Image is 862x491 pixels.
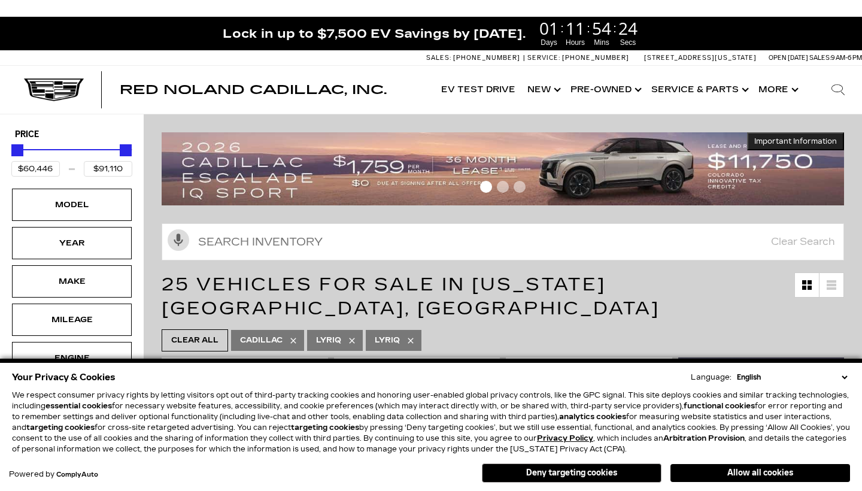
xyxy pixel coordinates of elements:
[734,372,850,383] select: Language Select
[747,132,844,150] button: Important Information
[11,144,23,156] div: Minimum Price
[663,434,745,442] strong: Arbitration Provision
[42,237,102,250] div: Year
[754,137,837,146] span: Important Information
[168,229,189,251] svg: Click to toggle on voice search
[752,66,802,114] button: More
[15,129,129,140] h5: Price
[527,54,560,62] span: Service:
[375,333,400,348] span: LYRIQ
[11,161,60,177] input: Minimum
[559,413,626,421] strong: analytics cookies
[453,54,520,62] span: [PHONE_NUMBER]
[120,83,387,97] span: Red Noland Cadillac, Inc.
[12,189,132,221] div: ModelModel
[538,20,560,37] span: 01
[45,402,112,410] strong: essential cookies
[514,181,526,193] span: Go to slide 3
[831,54,862,62] span: 9 AM-6 PM
[42,198,102,211] div: Model
[482,463,661,483] button: Deny targeting cookies
[12,369,116,386] span: Your Privacy & Cookies
[171,333,218,348] span: Clear All
[435,66,521,114] a: EV Test Drive
[240,333,283,348] span: Cadillac
[223,26,526,41] span: Lock in up to $7,500 EV Savings by [DATE].
[538,37,560,48] span: Days
[523,54,632,61] a: Service: [PHONE_NUMBER]
[670,464,850,482] button: Allow all cookies
[809,54,831,62] span: Sales:
[587,19,590,37] span: :
[644,54,757,62] a: [STREET_ADDRESS][US_STATE]
[480,181,492,193] span: Go to slide 1
[84,161,132,177] input: Maximum
[564,37,587,48] span: Hours
[12,342,132,374] div: EngineEngine
[564,66,645,114] a: Pre-Owned
[497,181,509,193] span: Go to slide 2
[56,471,98,478] a: ComplyAuto
[521,66,564,114] a: New
[590,20,613,37] span: 54
[120,84,387,96] a: Red Noland Cadillac, Inc.
[617,37,639,48] span: Secs
[769,54,808,62] span: Open [DATE]
[564,20,587,37] span: 11
[162,274,660,319] span: 25 Vehicles for Sale in [US_STATE][GEOGRAPHIC_DATA], [GEOGRAPHIC_DATA]
[645,66,752,114] a: Service & Parts
[426,54,451,62] span: Sales:
[42,351,102,365] div: Engine
[537,434,593,442] a: Privacy Policy
[842,23,856,37] a: Close
[24,78,84,101] img: Cadillac Dark Logo with Cadillac White Text
[590,37,613,48] span: Mins
[12,265,132,298] div: MakeMake
[617,20,639,37] span: 24
[12,390,850,454] p: We respect consumer privacy rights by letting visitors opt out of third-party tracking cookies an...
[560,19,564,37] span: :
[12,227,132,259] div: YearYear
[316,333,341,348] span: Lyriq
[12,304,132,336] div: MileageMileage
[691,374,732,381] div: Language:
[562,54,629,62] span: [PHONE_NUMBER]
[26,423,95,432] strong: targeting cookies
[9,471,98,478] div: Powered by
[684,402,755,410] strong: functional cookies
[120,144,132,156] div: Maximum Price
[162,132,844,205] img: 2509-September-FOM-Escalade-IQ-Lease9
[42,313,102,326] div: Mileage
[291,423,359,432] strong: targeting cookies
[11,140,132,177] div: Price
[426,54,523,61] a: Sales: [PHONE_NUMBER]
[42,275,102,288] div: Make
[613,19,617,37] span: :
[162,223,844,260] input: Search Inventory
